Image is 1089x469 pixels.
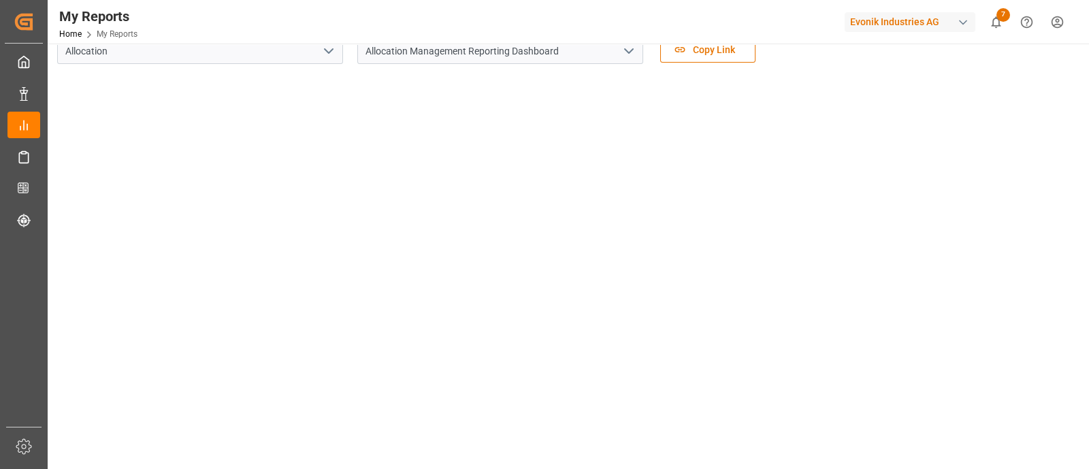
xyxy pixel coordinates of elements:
[618,41,638,62] button: open menu
[981,7,1011,37] button: show 7 new notifications
[660,37,755,63] button: Copy Link
[996,8,1010,22] span: 7
[59,6,137,27] div: My Reports
[57,38,343,64] input: Type to search/select
[845,9,981,35] button: Evonik Industries AG
[59,29,82,39] a: Home
[1011,7,1042,37] button: Help Center
[845,12,975,32] div: Evonik Industries AG
[686,43,742,57] span: Copy Link
[318,41,338,62] button: open menu
[357,38,643,64] input: Type to search/select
